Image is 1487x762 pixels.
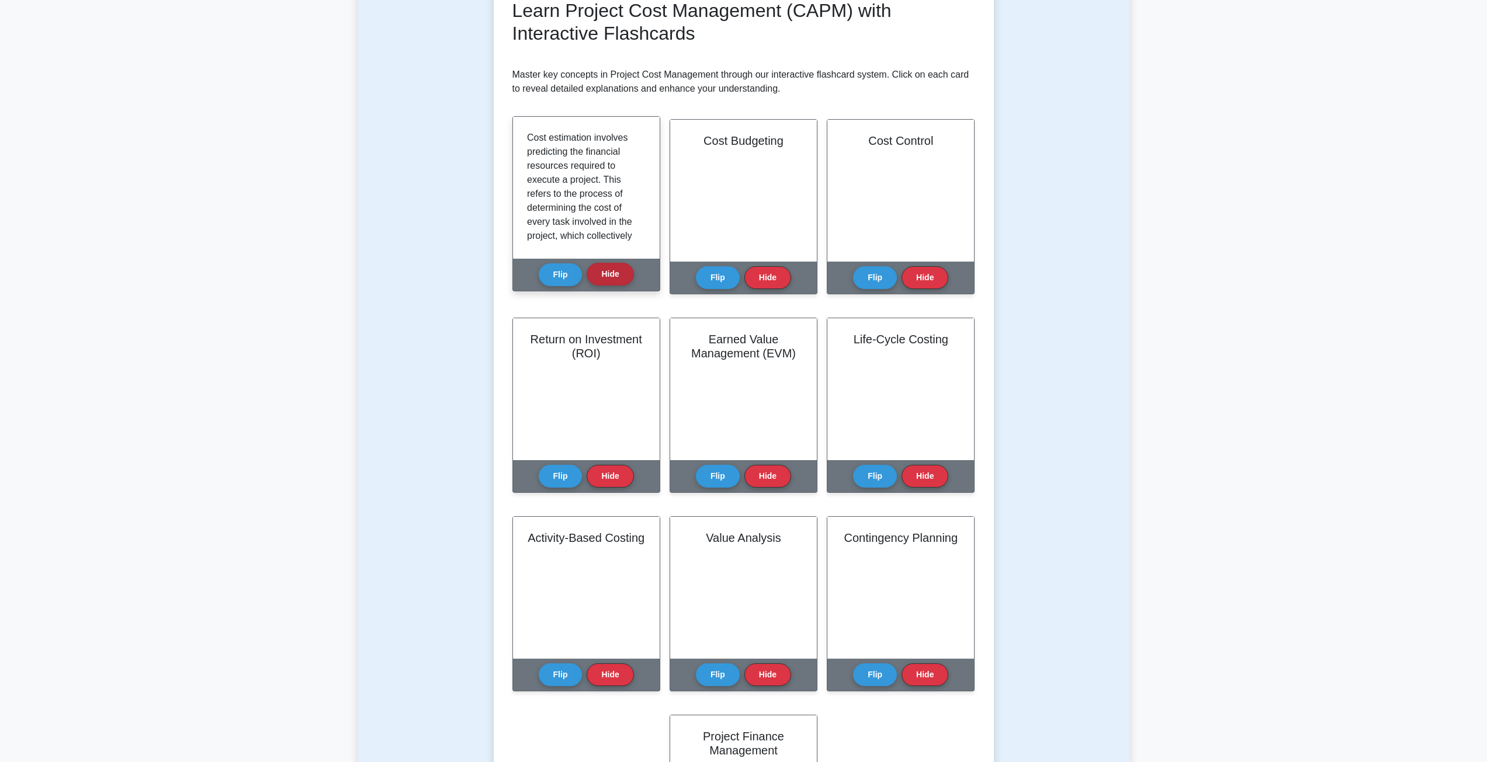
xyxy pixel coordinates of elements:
[696,663,740,686] button: Flip
[587,263,633,286] button: Hide
[539,465,583,488] button: Flip
[841,531,960,545] h2: Contingency Planning
[853,465,897,488] button: Flip
[841,134,960,148] h2: Cost Control
[539,263,583,286] button: Flip
[744,266,791,289] button: Hide
[527,131,641,411] p: Cost estimation involves predicting the financial resources required to execute a project. This r...
[744,465,791,488] button: Hide
[902,465,948,488] button: Hide
[684,531,803,545] h2: Value Analysis
[696,465,740,488] button: Flip
[512,68,975,96] p: Master key concepts in Project Cost Management through our interactive flashcard system. Click on...
[744,663,791,686] button: Hide
[841,332,960,346] h2: Life-Cycle Costing
[902,266,948,289] button: Hide
[684,134,803,148] h2: Cost Budgeting
[684,332,803,360] h2: Earned Value Management (EVM)
[587,663,633,686] button: Hide
[853,663,897,686] button: Flip
[527,332,646,360] h2: Return on Investment (ROI)
[902,663,948,686] button: Hide
[527,531,646,545] h2: Activity-Based Costing
[696,266,740,289] button: Flip
[684,729,803,757] h2: Project Finance Management
[539,663,583,686] button: Flip
[587,465,633,488] button: Hide
[853,266,897,289] button: Flip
